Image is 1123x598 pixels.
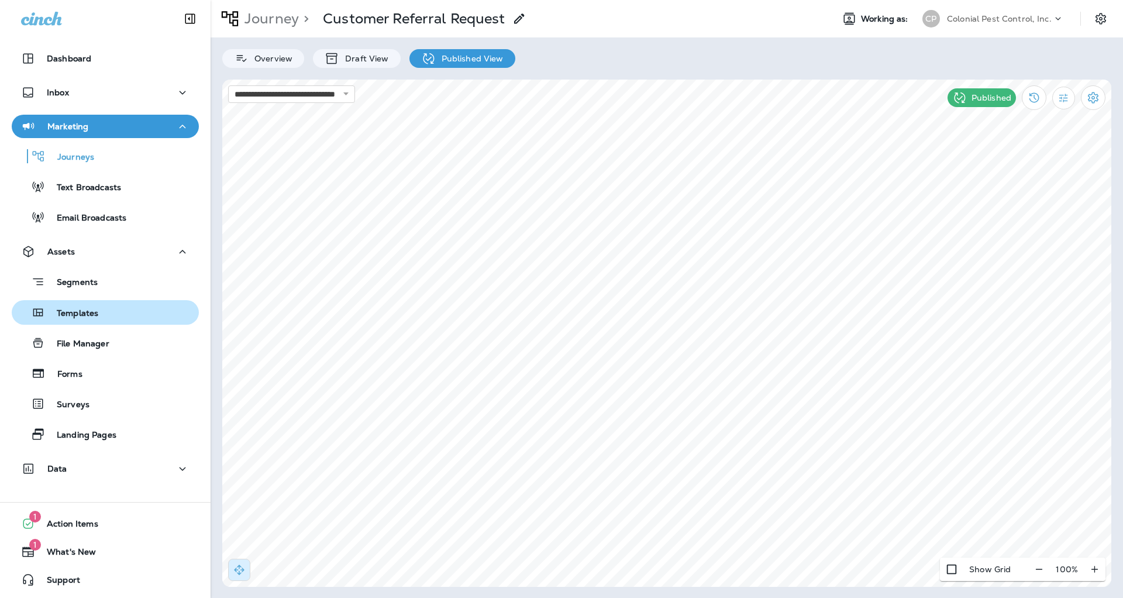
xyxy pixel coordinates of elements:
[45,277,98,289] p: Segments
[12,540,199,563] button: 1What's New
[45,213,126,224] p: Email Broadcasts
[12,391,199,416] button: Surveys
[861,14,911,24] span: Working as:
[47,88,69,97] p: Inbox
[249,54,292,63] p: Overview
[240,10,299,28] p: Journey
[45,183,121,194] p: Text Broadcasts
[12,512,199,535] button: 1Action Items
[46,152,94,163] p: Journeys
[12,240,199,263] button: Assets
[1090,8,1111,29] button: Settings
[12,568,199,592] button: Support
[1056,565,1078,574] p: 100 %
[12,331,199,355] button: File Manager
[35,519,98,533] span: Action Items
[29,511,41,523] span: 1
[29,539,41,551] span: 1
[12,269,199,294] button: Segments
[45,400,89,411] p: Surveys
[47,247,75,256] p: Assets
[12,300,199,325] button: Templates
[45,308,98,319] p: Templates
[12,47,199,70] button: Dashboard
[45,430,116,441] p: Landing Pages
[947,14,1052,23] p: Colonial Pest Control, Inc.
[12,81,199,104] button: Inbox
[12,205,199,229] button: Email Broadcasts
[47,122,88,131] p: Marketing
[972,93,1011,102] p: Published
[12,361,199,386] button: Forms
[35,575,80,589] span: Support
[45,339,109,350] p: File Manager
[12,174,199,199] button: Text Broadcasts
[46,369,82,380] p: Forms
[12,115,199,138] button: Marketing
[174,7,206,30] button: Collapse Sidebar
[12,422,199,446] button: Landing Pages
[339,54,388,63] p: Draft View
[47,464,67,473] p: Data
[323,10,505,28] p: Customer Referral Request
[47,54,91,63] p: Dashboard
[1052,87,1075,109] button: Filter Statistics
[922,10,940,28] div: CP
[35,547,96,561] span: What's New
[1081,85,1105,110] button: Settings
[299,10,309,28] p: >
[436,54,504,63] p: Published View
[12,457,199,480] button: Data
[1022,85,1046,110] button: View Changelog
[969,565,1011,574] p: Show Grid
[12,144,199,169] button: Journeys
